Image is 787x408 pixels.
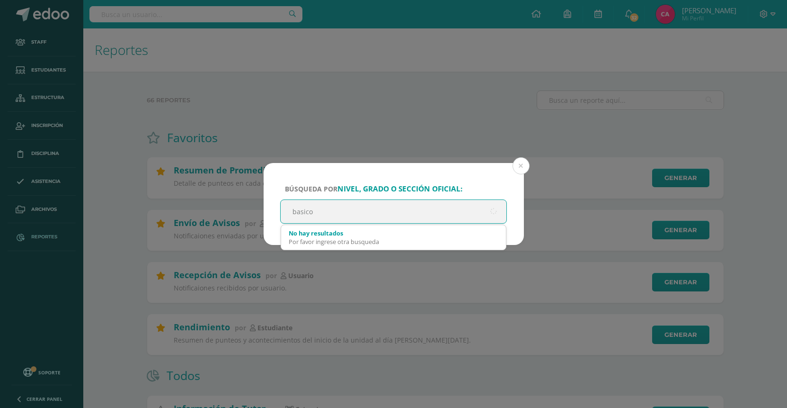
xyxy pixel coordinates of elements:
[289,229,499,237] div: No hay resultados
[285,184,462,193] span: Búsqueda por
[337,184,462,194] strong: nivel, grado o sección oficial:
[281,200,507,223] input: ej. Primero primaria, etc.
[513,157,530,174] button: Close (Esc)
[289,237,499,246] div: Por favor ingrese otra busqueda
